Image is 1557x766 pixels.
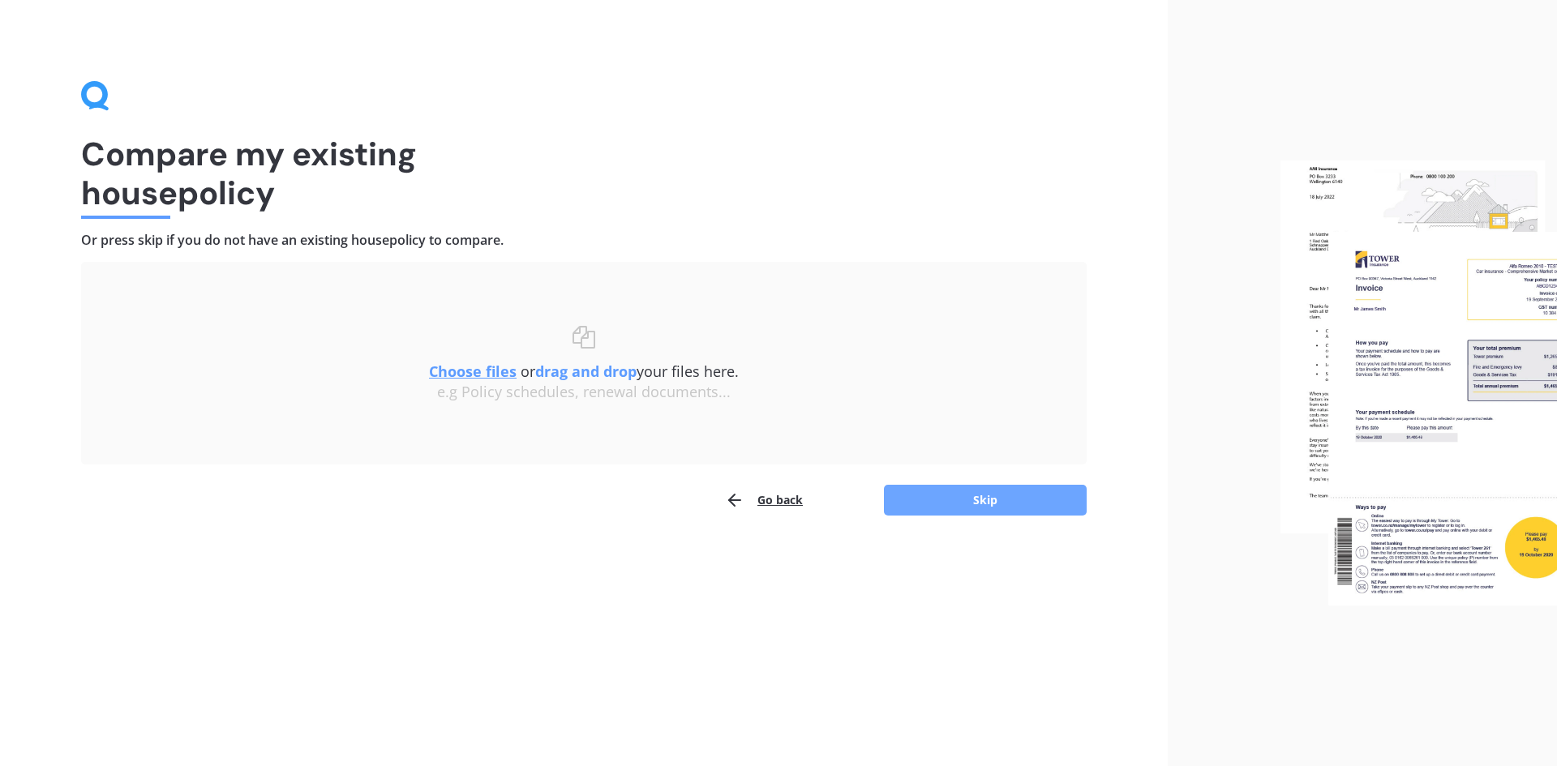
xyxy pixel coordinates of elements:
b: drag and drop [535,362,637,381]
h4: Or press skip if you do not have an existing house policy to compare. [81,232,1087,249]
button: Go back [725,484,803,516]
div: e.g Policy schedules, renewal documents... [114,383,1054,401]
h1: Compare my existing house policy [81,135,1087,212]
span: or your files here. [429,362,739,381]
img: files.webp [1280,160,1557,606]
u: Choose files [429,362,517,381]
button: Skip [884,485,1087,516]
